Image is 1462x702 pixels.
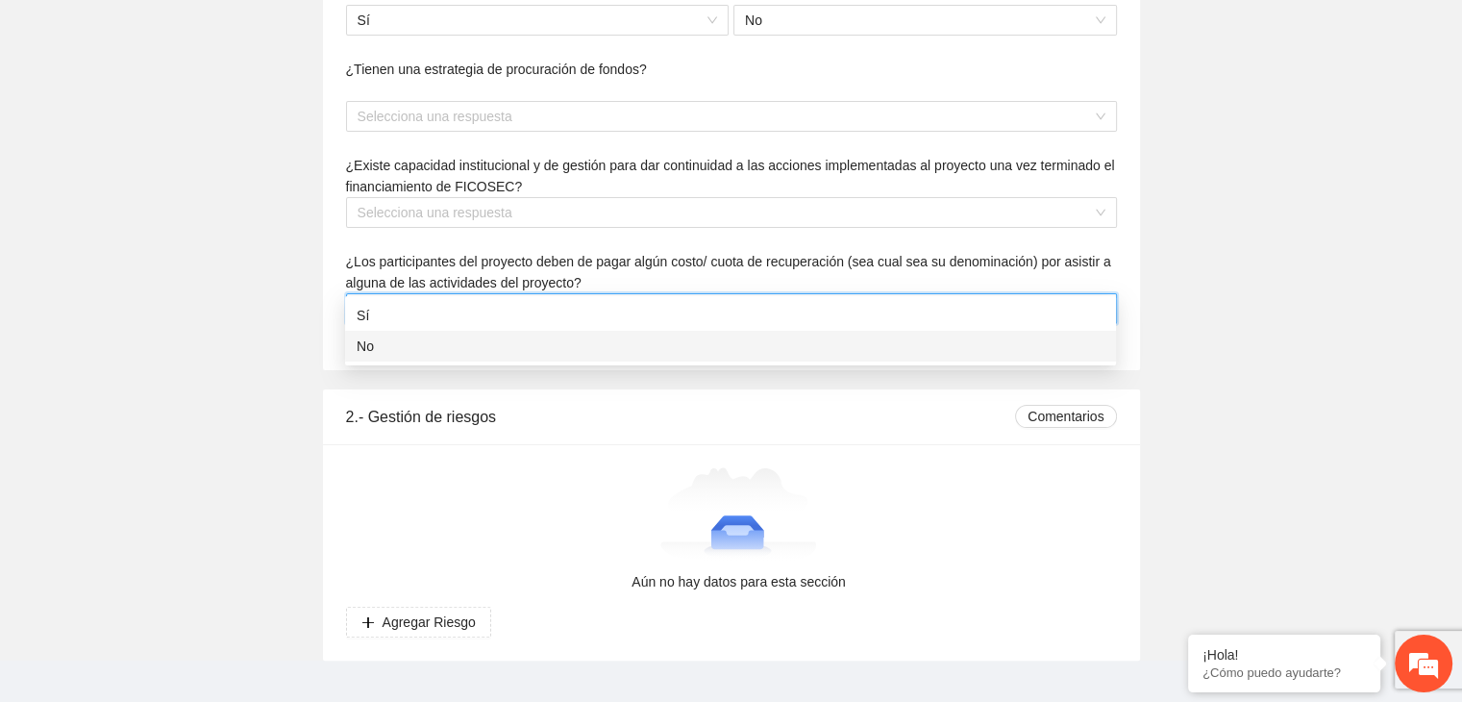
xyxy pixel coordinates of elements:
[346,254,1111,290] span: ¿Los participantes del proyecto deben de pagar algún costo/ cuota de recuperación (sea cual sea s...
[315,10,361,56] div: Minimizar ventana de chat en vivo
[346,62,655,77] span: ¿Tienen una estrategia de procuración de fondos?
[1015,405,1116,428] button: Comentarios
[357,336,1104,357] div: No
[660,467,817,564] img: Aún no hay datos para esta sección
[383,612,476,633] span: Agregar Riesgo
[361,615,375,631] span: plus
[1202,647,1366,663] div: ¡Hola!
[345,331,1116,362] div: No
[1028,406,1103,427] span: Comentarios
[100,98,323,123] div: Chatee con nosotros ahora
[354,571,1125,592] div: Aún no hay datos para esta sección
[358,6,718,35] span: Sí
[745,6,1105,35] span: No
[112,237,265,431] span: Estamos en línea.
[345,300,1116,331] div: Sí
[357,305,1104,326] div: Sí
[346,158,1115,194] span: ¿Existe capacidad institucional y de gestión para dar continuidad a las acciones implementadas al...
[1202,665,1366,680] p: ¿Cómo puedo ayudarte?
[346,409,505,425] span: 2.- Gestión de riesgos
[346,607,491,638] button: plusAgregar Riesgo
[10,485,366,552] textarea: Escriba su mensaje y pulse “Intro”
